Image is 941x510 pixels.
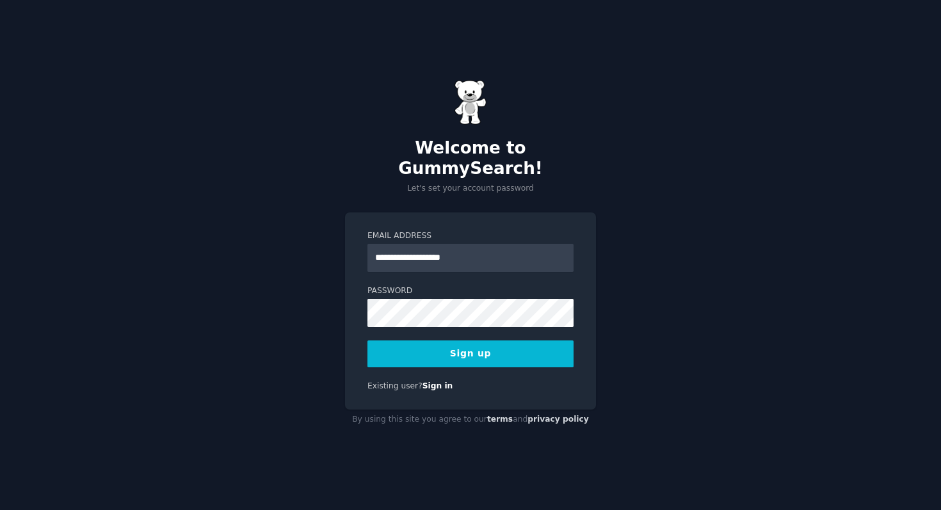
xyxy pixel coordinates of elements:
span: Existing user? [367,381,422,390]
h2: Welcome to GummySearch! [345,138,596,179]
a: terms [487,415,513,424]
label: Password [367,285,574,297]
div: By using this site you agree to our and [345,410,596,430]
label: Email Address [367,230,574,242]
button: Sign up [367,340,574,367]
a: Sign in [422,381,453,390]
a: privacy policy [527,415,589,424]
img: Gummy Bear [454,80,487,125]
p: Let's set your account password [345,183,596,195]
